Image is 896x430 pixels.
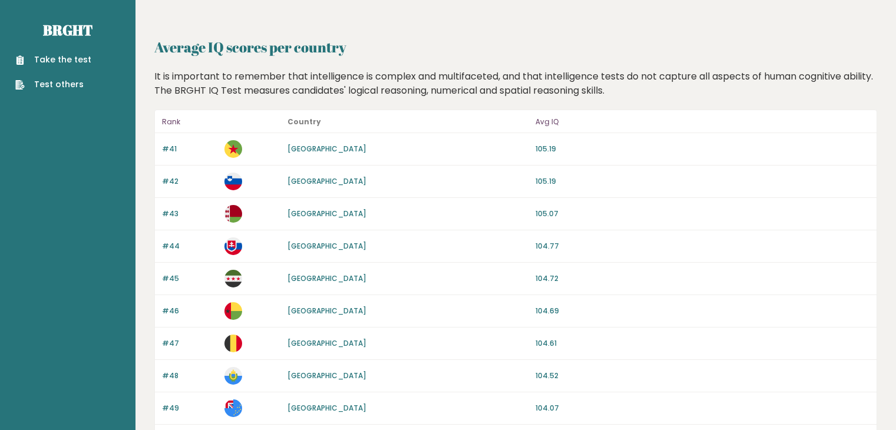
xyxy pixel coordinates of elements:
a: Brght [43,21,92,39]
p: 105.19 [535,144,869,154]
a: [GEOGRAPHIC_DATA] [287,144,366,154]
img: by.svg [224,205,242,223]
p: 105.19 [535,176,869,187]
p: #48 [162,371,217,381]
a: [GEOGRAPHIC_DATA] [287,273,366,283]
p: 104.69 [535,306,869,316]
a: [GEOGRAPHIC_DATA] [287,241,366,251]
a: [GEOGRAPHIC_DATA] [287,371,366,381]
p: #46 [162,306,217,316]
a: [GEOGRAPHIC_DATA] [287,176,366,186]
div: It is important to remember that intelligence is complex and multifaceted, and that intelligence ... [150,70,882,98]
p: Avg IQ [535,115,869,129]
p: #49 [162,403,217,414]
img: sy.svg [224,270,242,287]
a: [GEOGRAPHIC_DATA] [287,403,366,413]
p: #41 [162,144,217,154]
p: 104.72 [535,273,869,284]
a: [GEOGRAPHIC_DATA] [287,209,366,219]
p: 104.07 [535,403,869,414]
a: [GEOGRAPHIC_DATA] [287,338,366,348]
p: 104.77 [535,241,869,252]
a: [GEOGRAPHIC_DATA] [287,306,366,316]
img: gw.svg [224,302,242,320]
p: 105.07 [535,209,869,219]
p: 104.52 [535,371,869,381]
p: 104.61 [535,338,869,349]
h2: Average IQ scores per country [154,37,877,58]
img: tv.svg [224,399,242,417]
img: gf.svg [224,140,242,158]
p: #45 [162,273,217,284]
p: Rank [162,115,217,129]
img: sm.svg [224,367,242,385]
b: Country [287,117,321,127]
p: #43 [162,209,217,219]
p: #44 [162,241,217,252]
a: Take the test [15,54,91,66]
img: be.svg [224,335,242,352]
a: Test others [15,78,91,91]
img: sk.svg [224,237,242,255]
p: #42 [162,176,217,187]
img: si.svg [224,173,242,190]
p: #47 [162,338,217,349]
